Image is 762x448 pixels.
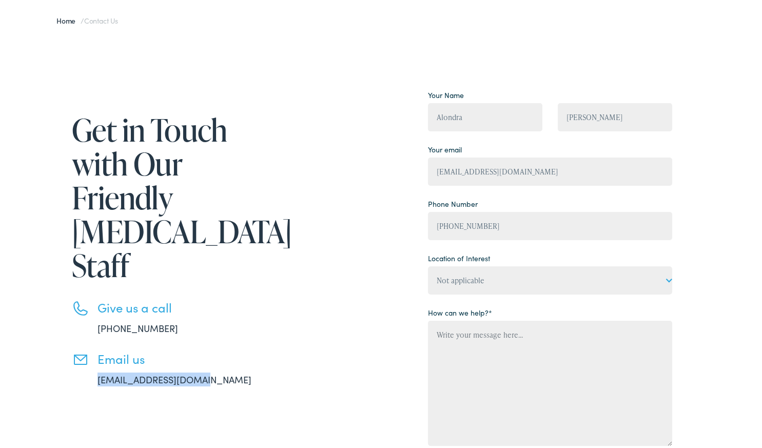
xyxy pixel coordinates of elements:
span: Contact Us [84,13,118,24]
label: How can we help? [428,305,492,316]
label: Location of Interest [428,251,490,262]
label: Phone Number [428,197,478,207]
input: First Name [428,101,542,129]
h1: Get in Touch with Our Friendly [MEDICAL_DATA] Staff [72,111,282,280]
a: [EMAIL_ADDRESS][DOMAIN_NAME] [97,371,251,384]
input: Last Name [558,101,672,129]
input: example@gmail.com [428,155,672,184]
label: Your Name [428,88,464,99]
input: (XXX) XXX - XXXX [428,210,672,238]
label: Your email [428,142,462,153]
h3: Email us [97,349,282,364]
a: Home [56,13,81,24]
a: [PHONE_NUMBER] [97,320,178,333]
span: / [56,13,118,24]
h3: Give us a call [97,298,282,313]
